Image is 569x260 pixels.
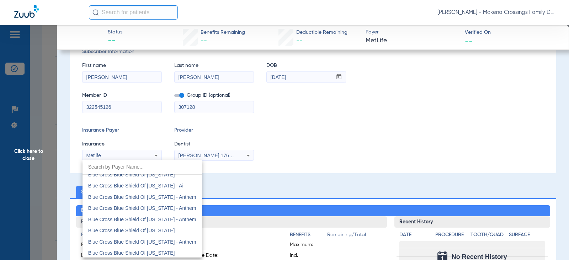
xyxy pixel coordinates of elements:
[88,194,196,200] span: Blue Cross Blue Shield Of [US_STATE] - Anthem
[88,250,175,256] span: Blue Cross Blue Shield Of [US_STATE]
[88,183,184,189] span: Blue Cross Blue Shield Of [US_STATE] - Ai
[88,217,196,222] span: Blue Cross Blue Shield Of [US_STATE] - Anthem
[88,172,175,177] span: Blue Cross Blue Shield Of [US_STATE]
[88,239,196,245] span: Blue Cross Blue Shield Of [US_STATE] - Anthem
[88,205,196,211] span: Blue Cross Blue Shield Of [US_STATE] - Anthem
[88,228,175,233] span: Blue Cross Blue Shield Of [US_STATE]
[83,160,202,174] input: dropdown search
